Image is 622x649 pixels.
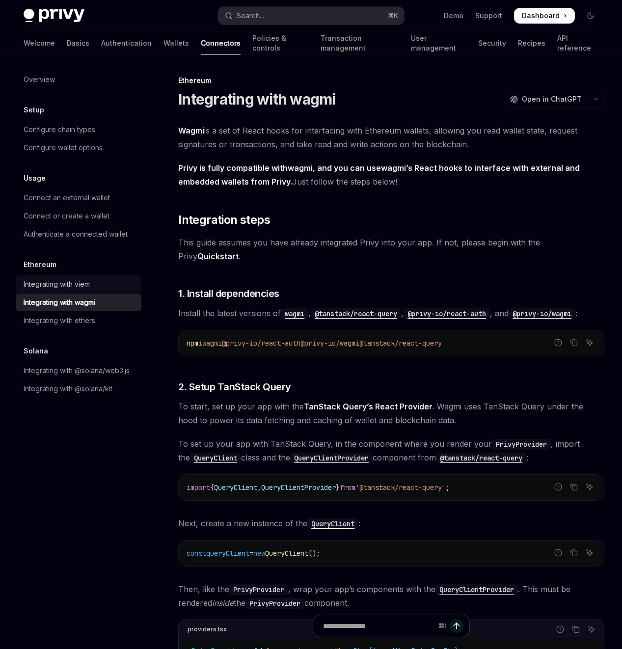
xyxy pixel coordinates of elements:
h5: Ethereum [24,259,56,270]
a: wagmi [381,163,406,173]
span: Then, like the , wrap your app’s components with the . This must be rendered the component. [178,582,604,610]
div: Integrating with @solana/web3.js [24,365,130,377]
span: Install the latest versions of , , , and : [178,306,604,320]
em: inside [212,598,234,608]
a: Basics [67,31,89,55]
a: Connect an external wallet [16,189,141,207]
div: Authenticate a connected wallet [24,228,128,240]
button: Copy the contents from the code block [568,336,580,349]
span: new [253,549,265,558]
a: Welcome [24,31,55,55]
a: Configure wallet options [16,139,141,157]
span: queryClient [206,549,249,558]
span: To set up your app with TanStack Query, in the component where you render your , import the class... [178,437,604,464]
a: Integrating with wagmi [16,294,141,311]
a: API reference [557,31,598,55]
span: , [257,483,261,492]
a: Connect or create a wallet [16,207,141,225]
a: QueryClient [190,453,241,462]
a: Support [475,11,502,21]
button: Toggle dark mode [583,8,598,24]
span: const [187,549,206,558]
strong: Privy is fully compatible with , and you can use ’s React hooks to interface with external and em... [178,163,580,187]
code: @privy-io/wagmi [509,308,575,319]
span: import [187,483,210,492]
a: Integrating with @solana/kit [16,380,141,398]
span: (); [308,549,320,558]
button: Ask AI [583,336,596,349]
div: Configure wallet options [24,142,103,154]
a: Policies & controls [252,31,309,55]
button: Copy the contents from the code block [568,546,580,559]
a: TanStack Query’s React Provider [304,402,433,412]
span: QueryClient [214,483,257,492]
span: To start, set up your app with the . Wagmi uses TanStack Query under the hood to power its data f... [178,400,604,427]
div: Integrating with ethers [24,315,95,326]
a: User management [411,31,466,55]
code: PrivyProvider [229,584,288,595]
span: QueryClient [265,549,308,558]
code: QueryClientProvider [435,584,518,595]
div: Integrating with viem [24,278,90,290]
button: Report incorrect code [552,546,565,559]
a: Configure chain types [16,121,141,138]
button: Send message [450,619,463,633]
span: wagmi [202,339,222,348]
code: PrivyProvider [492,439,551,450]
code: QueryClient [190,453,241,463]
a: QueryClient [307,518,358,528]
button: Ask AI [583,546,596,559]
img: dark logo [24,9,84,23]
span: is a set of React hooks for interfacing with Ethereum wallets, allowing you read wallet state, re... [178,124,604,151]
button: Open search [218,7,405,25]
a: Wallets [163,31,189,55]
span: npm [187,339,198,348]
button: Ask AI [583,481,596,493]
code: QueryClient [307,518,358,529]
span: Dashboard [522,11,560,21]
a: QueryClientProvider [290,453,373,462]
div: Connect an external wallet [24,192,110,204]
code: @privy-io/react-auth [404,308,490,319]
h5: Usage [24,172,46,184]
span: i [198,339,202,348]
a: @tanstack/react-query [311,308,401,318]
a: Demo [444,11,463,21]
span: from [340,483,355,492]
div: Ethereum [178,76,604,85]
div: Configure chain types [24,124,95,135]
a: Authentication [101,31,152,55]
span: Integration steps [178,212,270,228]
span: ⌘ K [388,12,398,20]
span: @privy-io/react-auth [222,339,300,348]
div: Connect or create a wallet [24,210,109,222]
h5: Setup [24,104,44,116]
button: Open in ChatGPT [504,91,588,108]
div: Overview [24,74,55,85]
a: Recipes [518,31,545,55]
span: QueryClientProvider [261,483,336,492]
button: Report incorrect code [552,481,565,493]
a: wagmi [288,163,313,173]
span: @privy-io/wagmi [300,339,359,348]
span: @tanstack/react-query [359,339,442,348]
code: @tanstack/react-query [436,453,526,463]
a: @privy-io/wagmi [509,308,575,318]
span: = [249,549,253,558]
span: Open in ChatGPT [522,94,582,104]
a: Integrating with ethers [16,312,141,329]
div: Integrating with wagmi [24,297,95,308]
a: Authenticate a connected wallet [16,225,141,243]
input: Ask a question... [323,615,434,637]
a: Integrating with @solana/web3.js [16,362,141,379]
a: Overview [16,71,141,88]
span: ; [446,483,450,492]
span: { [210,483,214,492]
span: '@tanstack/react-query' [355,483,446,492]
a: wagmi [281,308,308,318]
a: Dashboard [514,8,575,24]
code: wagmi [281,308,308,319]
div: Integrating with @solana/kit [24,383,112,395]
h1: Integrating with wagmi [178,90,336,108]
span: 1. Install dependencies [178,287,279,300]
